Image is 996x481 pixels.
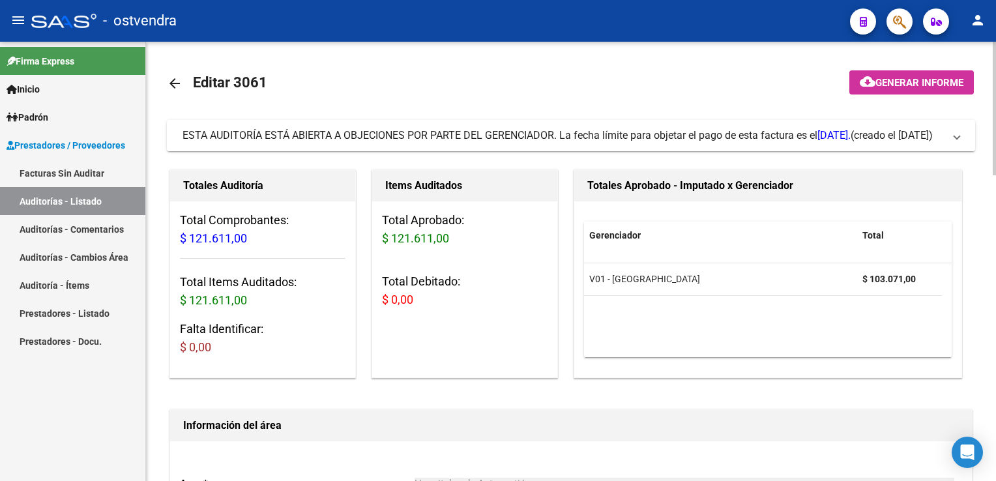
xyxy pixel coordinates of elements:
[382,293,413,306] span: $ 0,00
[862,230,884,241] span: Total
[167,76,183,91] mat-icon: arrow_back
[857,222,942,250] datatable-header-cell: Total
[7,54,74,68] span: Firma Express
[7,110,48,124] span: Padrón
[862,274,916,284] strong: $ 103.071,00
[860,74,875,89] mat-icon: cloud_download
[180,231,247,245] span: $ 121.611,00
[180,340,211,354] span: $ 0,00
[183,129,851,141] span: ESTA AUDITORÍA ESTÁ ABIERTA A OBJECIONES POR PARTE DEL GERENCIADOR. La fecha límite para objetar ...
[589,274,700,284] span: V01 - [GEOGRAPHIC_DATA]
[180,293,247,307] span: $ 121.611,00
[385,175,544,196] h1: Items Auditados
[183,415,959,436] h1: Información del área
[193,74,267,91] span: Editar 3061
[382,231,449,245] span: $ 121.611,00
[849,70,974,95] button: Generar informe
[589,230,641,241] span: Gerenciador
[10,12,26,28] mat-icon: menu
[382,272,548,309] h3: Total Debitado:
[382,211,548,248] h3: Total Aprobado:
[851,128,933,143] span: (creado el [DATE])
[180,320,345,357] h3: Falta Identificar:
[875,77,963,89] span: Generar informe
[952,437,983,468] div: Open Intercom Messenger
[817,129,851,141] span: [DATE].
[180,211,345,248] h3: Total Comprobantes:
[103,7,177,35] span: - ostvendra
[180,273,345,310] h3: Total Items Auditados:
[167,120,975,151] mat-expansion-panel-header: ESTA AUDITORÍA ESTÁ ABIERTA A OBJECIONES POR PARTE DEL GERENCIADOR. La fecha límite para objetar ...
[584,222,857,250] datatable-header-cell: Gerenciador
[7,138,125,153] span: Prestadores / Proveedores
[183,175,342,196] h1: Totales Auditoría
[7,82,40,96] span: Inicio
[587,175,948,196] h1: Totales Aprobado - Imputado x Gerenciador
[970,12,986,28] mat-icon: person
